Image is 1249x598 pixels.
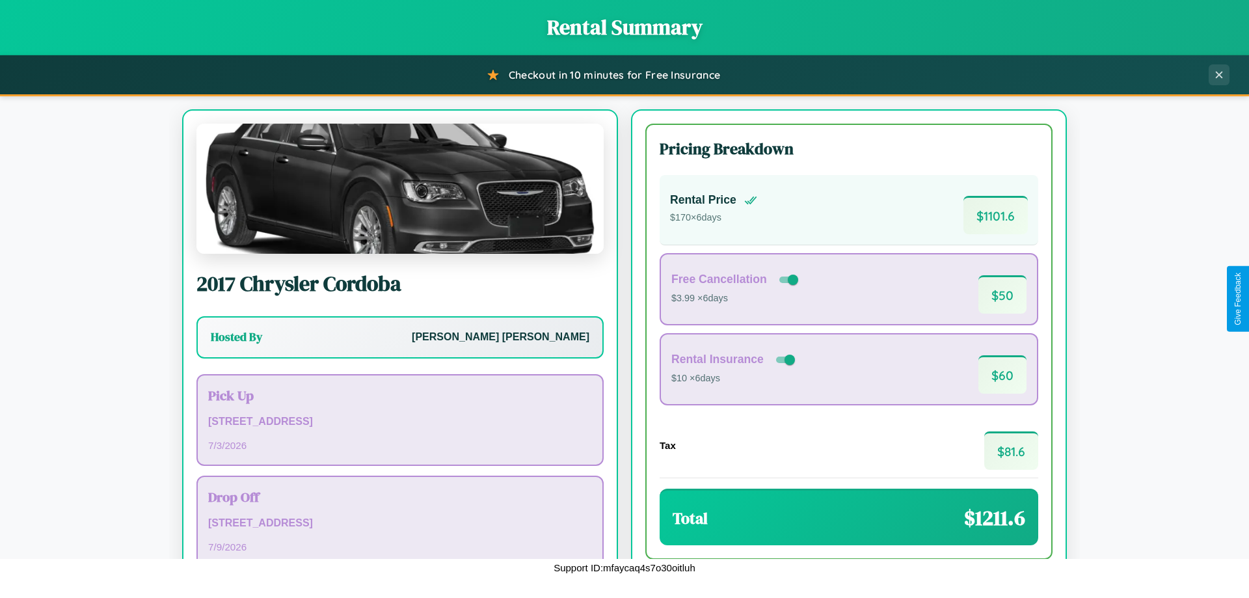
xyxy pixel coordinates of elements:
p: [STREET_ADDRESS] [208,514,592,533]
p: 7 / 3 / 2026 [208,437,592,454]
span: $ 1211.6 [964,504,1025,532]
h4: Tax [660,440,676,451]
p: [STREET_ADDRESS] [208,413,592,431]
span: $ 60 [978,355,1027,394]
h4: Rental Price [670,193,736,207]
p: Support ID: mfaycaq4s7o30oitluh [554,559,695,577]
div: Give Feedback [1233,273,1242,325]
h4: Free Cancellation [671,273,767,286]
p: 7 / 9 / 2026 [208,538,592,556]
p: $3.99 × 6 days [671,290,801,307]
h1: Rental Summary [13,13,1236,42]
h3: Pick Up [208,386,592,405]
h3: Total [673,508,708,529]
span: $ 1101.6 [963,196,1028,234]
img: Chrysler Cordoba [196,124,604,254]
p: $10 × 6 days [671,370,798,387]
span: Checkout in 10 minutes for Free Insurance [509,68,720,81]
span: $ 50 [978,275,1027,314]
h3: Hosted By [211,329,262,345]
span: $ 81.6 [984,431,1038,470]
p: $ 170 × 6 days [670,210,757,226]
h2: 2017 Chrysler Cordoba [196,269,604,298]
h3: Drop Off [208,487,592,506]
h4: Rental Insurance [671,353,764,366]
h3: Pricing Breakdown [660,138,1038,159]
p: [PERSON_NAME] [PERSON_NAME] [412,328,589,347]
